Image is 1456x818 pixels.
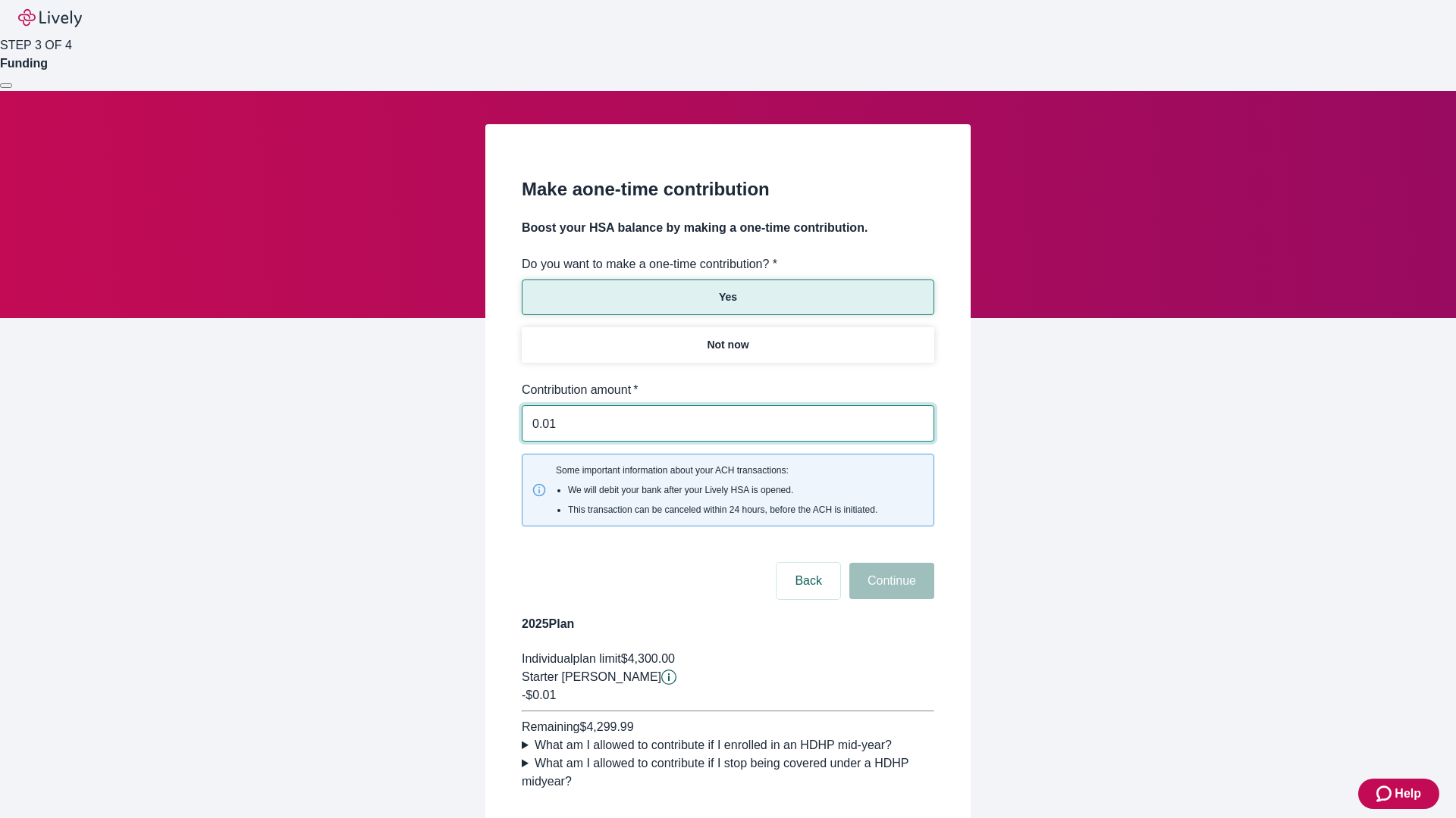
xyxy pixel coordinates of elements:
[707,337,748,353] p: Not now
[522,255,777,273] label: Do you want to make a one-time contribution? *
[719,289,737,305] p: Yes
[522,381,639,399] label: Contribution amount
[1395,785,1421,803] span: Help
[568,483,877,497] li: We will debit your bank after your Lively HSA is opened.
[18,9,82,27] img: Lively
[522,279,934,315] button: Yes
[522,408,934,439] input: $0.00
[556,464,877,517] span: Some important information about your ACH transactions:
[522,688,556,701] span: -$0.01
[522,219,934,237] h4: Boost your HSA balance by making a one-time contribution.
[661,670,676,685] button: Lively will contribute $0.01 to establish your account
[522,652,621,665] span: Individual plan limit
[568,503,877,517] li: This transaction can be canceled within 24 hours, before the ACH is initiated.
[522,615,934,633] h4: 2025 Plan
[579,720,633,733] span: $4,299.99
[1376,785,1395,803] svg: Zendesk support icon
[522,670,661,683] span: Starter [PERSON_NAME]
[522,327,934,363] button: Not now
[661,670,676,685] svg: Starter penny details
[522,720,579,733] span: Remaining
[522,736,934,754] summary: What am I allowed to contribute if I enrolled in an HDHP mid-year?
[522,176,934,203] h2: Make a one-time contribution
[777,563,840,599] button: Back
[522,754,934,791] summary: What am I allowed to contribute if I stop being covered under a HDHP midyear?
[1358,779,1439,809] button: Zendesk support iconHelp
[621,652,675,665] span: $4,300.00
